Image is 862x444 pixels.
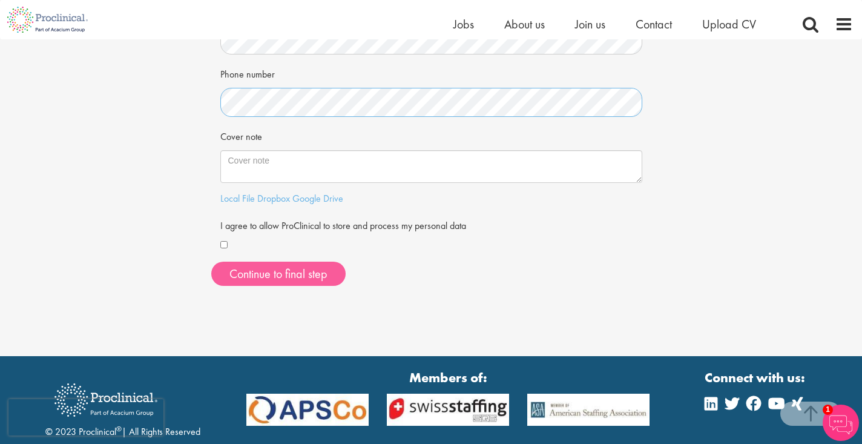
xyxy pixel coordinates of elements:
div: © 2023 Proclinical | All Rights Reserved [45,374,200,439]
a: About us [504,16,545,32]
iframe: reCAPTCHA [8,399,163,436]
button: Continue to final step [211,262,346,286]
a: Join us [575,16,605,32]
img: Proclinical Recruitment [45,375,166,425]
label: Cover note [220,126,262,144]
img: Chatbot [823,405,859,441]
a: Google Drive [292,192,343,205]
img: APSCo [518,394,659,426]
label: Phone number [220,64,275,82]
a: Local File [220,192,255,205]
a: Jobs [453,16,474,32]
img: APSCo [378,394,518,426]
img: APSCo [237,394,378,426]
strong: Connect with us: [705,368,808,387]
a: Upload CV [702,16,756,32]
label: I agree to allow ProClinical to store and process my personal data [220,215,466,233]
a: Dropbox [257,192,290,205]
span: 1 [823,405,833,415]
a: Contact [636,16,672,32]
strong: Members of: [246,368,650,387]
